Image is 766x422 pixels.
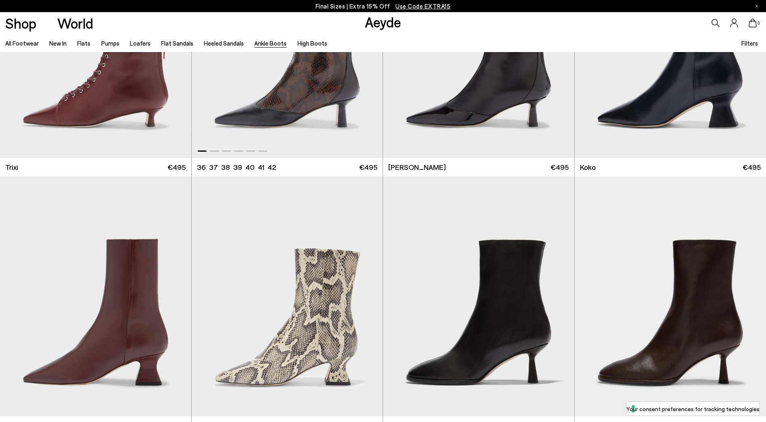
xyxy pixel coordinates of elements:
p: Final Sizes | Extra 15% Off [316,1,451,11]
a: Heeled Sandals [204,40,244,47]
label: Your consent preferences for tracking technologies [626,405,760,413]
a: New In [49,40,67,47]
a: Ankle Boots [254,40,287,47]
span: Filters [741,40,758,47]
li: 36 [197,162,206,172]
li: 42 [268,162,276,172]
a: Flat Sandals [161,40,193,47]
a: Aeyde [365,13,401,30]
span: €495 [743,162,761,172]
img: Koko Regal Heel Boots [192,176,383,416]
a: Flats [77,40,90,47]
a: Shop [5,16,36,30]
span: Koko [580,162,596,172]
li: 39 [233,162,242,172]
img: Dorothy Soft Sock Boots [383,176,574,416]
span: Trixi [5,162,18,172]
ul: variant [197,162,274,172]
span: €495 [550,162,569,172]
a: Pumps [101,40,119,47]
a: World [57,16,93,30]
li: 38 [221,162,230,172]
a: 0 [749,19,757,27]
a: 36 37 38 39 40 41 42 €495 [192,158,383,176]
a: [PERSON_NAME] €495 [383,158,574,176]
span: [PERSON_NAME] [388,162,446,172]
li: 37 [209,162,218,172]
li: 41 [258,162,264,172]
a: High Boots [297,40,327,47]
span: 0 [757,21,761,25]
li: 40 [245,162,255,172]
a: All Footwear [5,40,39,47]
a: Loafers [130,40,151,47]
span: €495 [167,162,186,172]
span: Navigate to /collections/ss25-final-sizes [396,2,450,10]
span: €495 [359,162,377,172]
button: Your consent preferences for tracking technologies [626,402,760,416]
